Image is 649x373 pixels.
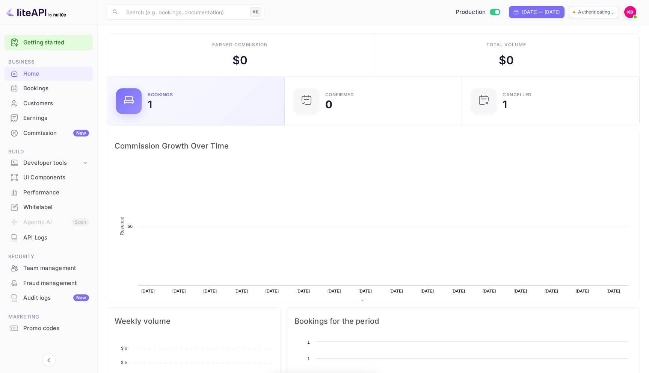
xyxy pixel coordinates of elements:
span: Security [5,253,93,261]
div: Confirmed [325,92,354,97]
a: Getting started [23,38,89,47]
div: Fraud management [23,279,89,288]
text: [DATE] [328,289,341,293]
text: [DATE] [359,289,372,293]
div: ⌘K [250,7,261,17]
div: Developer tools [5,156,93,170]
a: Bookings [5,81,93,95]
div: $ 0 [499,52,514,69]
text: [DATE] [141,289,155,293]
a: Earnings [5,111,93,125]
img: LiteAPI logo [6,6,66,18]
text: [DATE] [545,289,558,293]
input: Search (e.g. bookings, documentation) [122,5,247,20]
text: [DATE] [514,289,527,293]
div: Bookings [148,92,173,97]
div: [DATE] — [DATE] [522,9,560,15]
a: Team management [5,261,93,275]
a: API Logs [5,230,93,244]
a: Customers [5,96,93,110]
text: [DATE] [234,289,248,293]
div: Audit logs [23,294,89,302]
span: Bookings for the period [294,315,632,327]
span: Commission Growth Over Time [115,140,632,152]
div: Team management [23,264,89,273]
div: CANCELLED [503,92,532,97]
p: Authenticating... [578,9,615,15]
div: $ 0 [232,52,248,69]
span: Business [5,58,93,66]
text: [DATE] [296,289,310,293]
a: Fraud management [5,276,93,290]
div: Whitelabel [23,203,89,212]
a: UI Components [5,170,93,184]
text: [DATE] [451,289,465,293]
div: Earned commission [212,41,268,48]
text: [DATE] [204,289,217,293]
div: Switch to Sandbox mode [453,8,503,17]
div: Commission [23,129,89,138]
text: $0 [128,224,133,229]
text: 1 [307,356,309,361]
div: Total volume [486,41,527,48]
div: API Logs [5,230,93,245]
a: Promo codes [5,321,93,335]
text: [DATE] [483,289,496,293]
text: Revenue [119,217,125,235]
div: Earnings [23,114,89,123]
text: [DATE] [607,289,620,293]
a: CommissionNew [5,126,93,140]
div: API Logs [23,234,89,242]
tspan: $ 6 [121,346,127,351]
div: Customers [23,99,89,108]
div: Developer tools [23,159,82,167]
text: [DATE] [389,289,403,293]
div: UI Components [23,173,89,182]
div: UI Components [5,170,93,185]
div: Audit logsNew [5,291,93,305]
div: Customers [5,96,93,111]
div: 0 [325,99,332,110]
tspan: $ 5 [121,360,127,365]
div: New [73,130,89,136]
button: Collapse navigation [42,353,56,367]
a: Performance [5,185,93,199]
a: Whitelabel [5,200,93,214]
span: Weekly volume [115,315,273,327]
div: Getting started [5,35,93,50]
div: Promo codes [23,324,89,333]
div: Bookings [23,84,89,93]
img: Kyle Bromont [624,6,636,18]
text: [DATE] [576,289,589,293]
text: 1 [307,340,309,344]
div: Home [5,67,93,81]
div: 1 [503,99,507,110]
div: Performance [5,185,93,200]
text: [DATE] [266,289,279,293]
text: [DATE] [421,289,434,293]
span: Marketing [5,313,93,321]
span: Production [456,8,486,17]
a: Audit logsNew [5,291,93,305]
a: Home [5,67,93,80]
span: Build [5,148,93,156]
div: Bookings [5,81,93,96]
div: New [73,294,89,301]
div: 1 [148,99,152,110]
div: Home [23,70,89,78]
text: Revenue [367,300,386,306]
text: [DATE] [172,289,186,293]
div: Performance [23,188,89,197]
